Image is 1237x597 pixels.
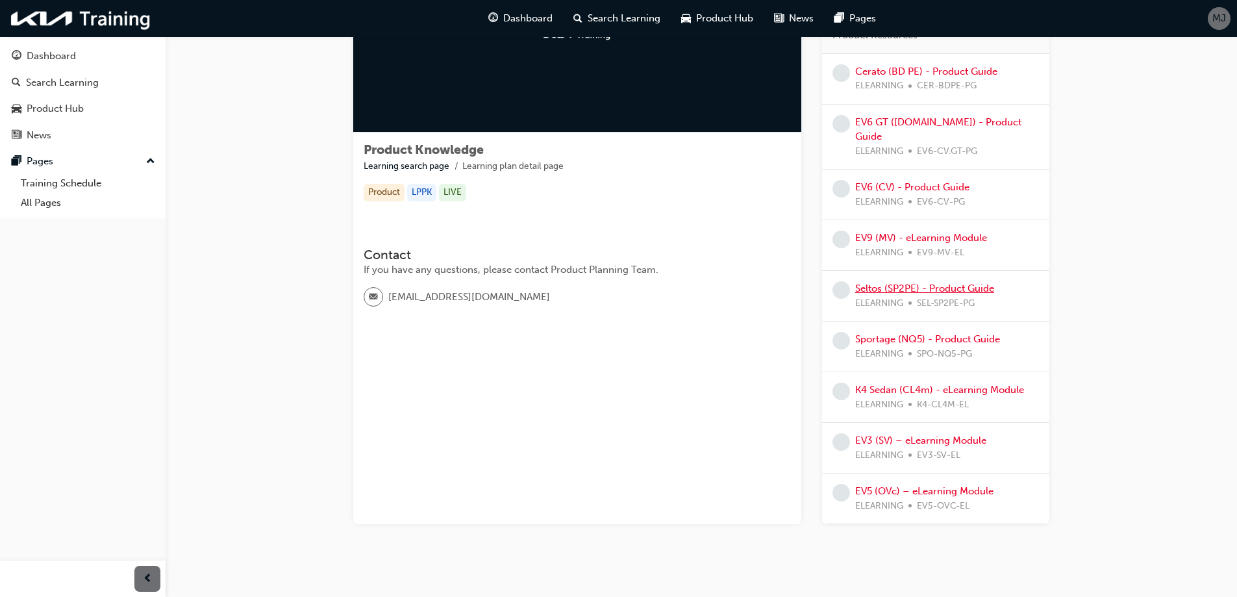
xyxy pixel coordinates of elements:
[573,10,582,27] span: search-icon
[855,448,903,463] span: ELEARNING
[855,232,987,244] a: EV9 (MV) - eLearning Module
[16,193,160,213] a: All Pages
[696,11,753,26] span: Product Hub
[26,75,99,90] div: Search Learning
[681,10,691,27] span: car-icon
[917,398,969,413] span: K4-CL4M-EL
[834,10,844,27] span: pages-icon
[855,144,903,159] span: ELEARNING
[12,51,21,62] span: guage-icon
[462,159,564,174] li: Learning plan detail page
[5,123,160,147] a: News
[5,149,160,173] button: Pages
[832,433,850,451] span: learningRecordVerb_NONE-icon
[832,281,850,299] span: learningRecordVerb_NONE-icon
[27,128,51,143] div: News
[27,49,76,64] div: Dashboard
[369,289,378,306] span: email-icon
[12,103,21,115] span: car-icon
[774,10,784,27] span: news-icon
[5,44,160,68] a: Dashboard
[917,347,972,362] span: SPO-NQ5-PG
[849,11,876,26] span: Pages
[671,5,764,32] a: car-iconProduct Hub
[832,180,850,197] span: learningRecordVerb_NONE-icon
[832,115,850,133] span: learningRecordVerb_NONE-icon
[1212,11,1226,26] span: MJ
[488,10,498,27] span: guage-icon
[832,383,850,400] span: learningRecordVerb_NONE-icon
[855,195,903,210] span: ELEARNING
[364,262,791,277] div: If you have any questions, please contact Product Planning Team.
[917,195,965,210] span: EV6-CV-PG
[12,156,21,168] span: pages-icon
[855,435,986,446] a: EV3 (SV) – eLearning Module
[855,347,903,362] span: ELEARNING
[855,485,993,497] a: EV5 (OVc) – eLearning Module
[855,333,1000,345] a: Sportage (NQ5) - Product Guide
[364,160,449,171] a: Learning search page
[855,246,903,260] span: ELEARNING
[832,332,850,349] span: learningRecordVerb_NONE-icon
[855,116,1021,143] a: EV6 GT ([DOMAIN_NAME]) - Product Guide
[855,181,969,193] a: EV6 (CV) - Product Guide
[789,11,814,26] span: News
[855,499,903,514] span: ELEARNING
[855,398,903,413] span: ELEARNING
[917,448,960,463] span: EV3-SV-EL
[917,499,969,514] span: EV5-OVC-EL
[5,42,160,149] button: DashboardSearch LearningProduct HubNews
[388,290,550,305] span: [EMAIL_ADDRESS][DOMAIN_NAME]
[12,77,21,89] span: search-icon
[917,296,975,311] span: SEL-SP2PE-PG
[6,5,156,32] img: kia-training
[16,173,160,194] a: Training Schedule
[824,5,886,32] a: pages-iconPages
[503,11,553,26] span: Dashboard
[855,384,1024,396] a: K4 Sedan (CL4m) - eLearning Module
[143,571,153,587] span: prev-icon
[855,296,903,311] span: ELEARNING
[917,144,977,159] span: EV6-CV.GT-PG
[855,283,994,294] a: Seltos (SP2PE) - Product Guide
[439,184,466,201] div: LIVE
[364,184,405,201] div: Product
[855,66,997,77] a: Cerato (BD PE) - Product Guide
[917,79,977,94] span: CER-BDPE-PG
[832,484,850,502] span: learningRecordVerb_NONE-icon
[364,248,791,262] h3: Contact
[146,153,155,170] span: up-icon
[855,79,903,94] span: ELEARNING
[364,142,484,157] span: Product Knowledge
[563,5,671,32] a: search-iconSearch Learning
[27,101,84,116] div: Product Hub
[832,231,850,248] span: learningRecordVerb_NONE-icon
[832,64,850,82] span: learningRecordVerb_NONE-icon
[407,184,436,201] div: LPPK
[12,130,21,142] span: news-icon
[588,11,660,26] span: Search Learning
[764,5,824,32] a: news-iconNews
[5,97,160,121] a: Product Hub
[5,71,160,95] a: Search Learning
[1208,7,1231,30] button: MJ
[478,5,563,32] a: guage-iconDashboard
[27,154,53,169] div: Pages
[917,246,964,260] span: EV9-MV-EL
